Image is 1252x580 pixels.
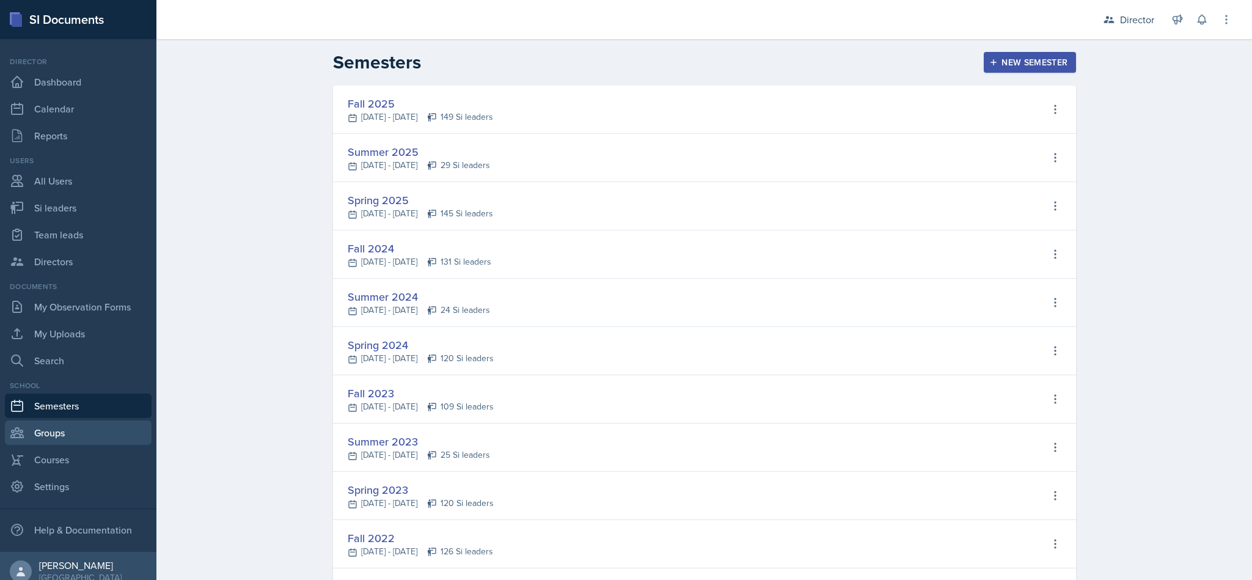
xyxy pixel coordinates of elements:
a: Directors [5,249,152,274]
a: 120 Si leaders [417,497,494,510]
a: All Users [5,169,152,193]
div: Spring 2025 [348,192,493,208]
a: My Observation Forms [5,295,152,319]
a: Settings [5,474,152,499]
div: 25 Si leaders [441,449,490,461]
a: Reports [5,123,152,148]
div: [DATE] - [DATE] [361,304,417,317]
div: 24 Si leaders [441,304,490,317]
a: Calendar [5,97,152,121]
a: 126 Si leaders [417,545,493,558]
div: 109 Si leaders [441,400,494,413]
button: New Semester [984,52,1075,73]
a: 109 Si leaders [417,400,494,413]
div: [DATE] - [DATE] [361,545,417,558]
div: 120 Si leaders [441,497,494,510]
div: Help & Documentation [5,518,152,542]
a: 25 Si leaders [417,449,490,461]
div: School [5,380,152,391]
div: [DATE] - [DATE] [361,497,417,510]
div: Summer 2025 [348,144,490,160]
a: Search [5,348,152,373]
a: Semesters [5,394,152,418]
div: New Semester [992,57,1067,67]
div: 120 Si leaders [441,352,494,365]
a: 149 Si leaders [417,111,493,123]
a: Dashboard [5,70,152,94]
a: Si leaders [5,196,152,220]
div: Fall 2023 [348,385,494,402]
div: [PERSON_NAME] [39,559,122,571]
div: Summer 2023 [348,433,490,450]
div: Fall 2022 [348,530,493,546]
div: 149 Si leaders [441,111,493,123]
div: Spring 2024 [348,337,494,353]
a: Courses [5,447,152,472]
div: Fall 2024 [348,240,491,257]
a: My Uploads [5,321,152,346]
div: Spring 2023 [348,482,494,498]
div: 126 Si leaders [441,545,493,558]
div: [DATE] - [DATE] [361,255,417,268]
a: 120 Si leaders [417,352,494,365]
div: [DATE] - [DATE] [361,159,417,172]
div: [DATE] - [DATE] [361,449,417,461]
a: Groups [5,420,152,445]
div: Users [5,155,152,166]
a: 29 Si leaders [417,159,490,172]
a: 24 Si leaders [417,304,490,317]
a: 145 Si leaders [417,207,493,220]
a: Team leads [5,222,152,247]
div: [DATE] - [DATE] [361,207,417,220]
div: Fall 2025 [348,95,493,112]
a: 131 Si leaders [417,255,491,268]
div: Director [1120,12,1154,27]
div: Director [5,56,152,67]
div: Summer 2024 [348,288,490,305]
div: Documents [5,281,152,292]
div: 131 Si leaders [441,255,491,268]
div: [DATE] - [DATE] [361,400,417,413]
div: [DATE] - [DATE] [361,111,417,123]
div: 29 Si leaders [441,159,490,172]
h2: Semesters [333,51,421,73]
div: 145 Si leaders [441,207,493,220]
div: [DATE] - [DATE] [361,352,417,365]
